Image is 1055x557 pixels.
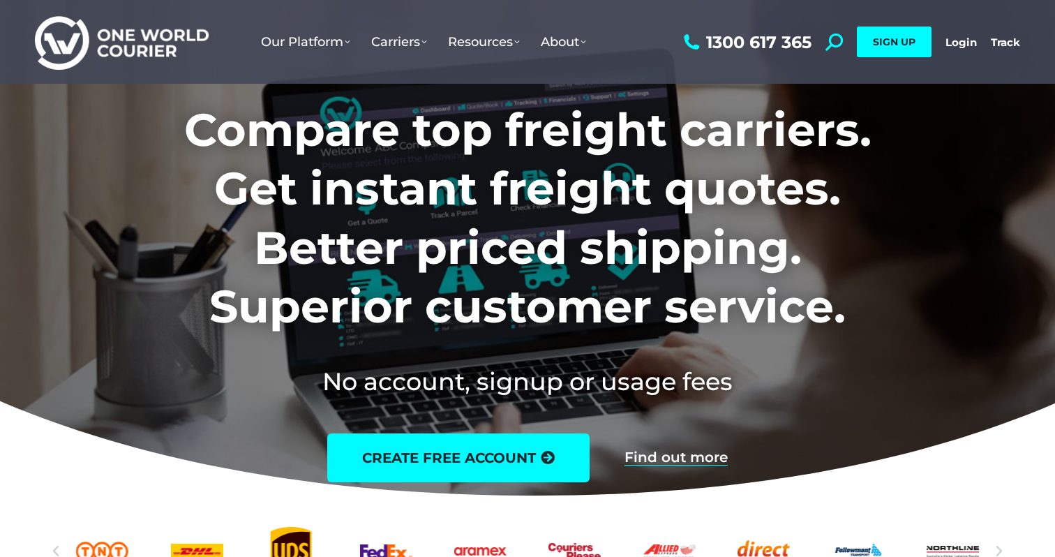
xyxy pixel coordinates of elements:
[991,36,1020,49] a: Track
[327,433,590,482] a: create free account
[261,34,350,50] span: Our Platform
[250,20,361,64] a: Our Platform
[361,20,437,64] a: Carriers
[92,364,964,399] h2: No account, signup or usage fees
[857,27,931,57] a: SIGN UP
[371,34,427,50] span: Carriers
[448,34,520,50] span: Resources
[541,34,586,50] span: About
[624,450,728,466] a: Find out more
[945,36,977,49] a: Login
[35,14,209,70] img: One World Courier
[530,20,597,64] a: About
[873,36,915,48] span: SIGN UP
[92,101,964,336] h1: Compare top freight carriers. Get instant freight quotes. Better priced shipping. Superior custom...
[680,34,811,51] a: 1300 617 365
[437,20,530,64] a: Resources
